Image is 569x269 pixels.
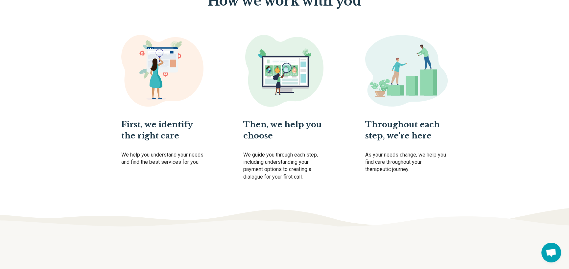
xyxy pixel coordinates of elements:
div: Open chat [541,243,561,262]
p: As your needs change, we help you find care throughout your therapeutic journey. [365,151,448,173]
p: We guide you through each step, including understanding your payment options to creating a dialog... [243,151,326,181]
p: Then, we help you choose [243,119,326,141]
p: We help you understand your needs and find the best services for you. [121,151,204,166]
p: First, we identify the right care [121,119,204,141]
p: Throughout each step, we're here [365,119,448,141]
